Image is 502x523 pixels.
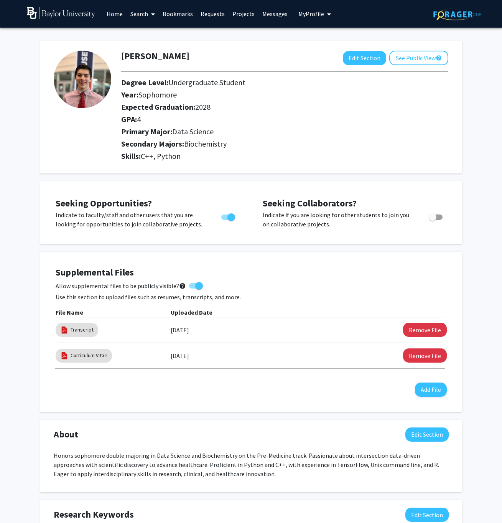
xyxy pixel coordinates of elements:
p: Use this section to upload files such as resumes, transcripts, and more. [56,292,447,302]
img: pdf_icon.png [60,351,69,360]
label: [DATE] [171,349,189,362]
b: File Name [56,309,83,316]
h2: Degree Level: [121,78,444,87]
a: Requests [197,0,229,27]
button: See Public View [389,51,448,65]
button: Remove Curriculum Vitae File [403,348,447,363]
a: Messages [258,0,291,27]
label: [DATE] [171,323,189,337]
span: About [54,427,78,441]
h4: Supplemental Files [56,267,447,278]
span: C++, Python [141,151,181,161]
div: Toggle [218,210,239,222]
span: Seeking Collaborators? [263,197,357,209]
img: pdf_icon.png [60,326,69,334]
img: ForagerOne Logo [433,8,481,20]
a: Home [103,0,127,27]
p: Honors sophomore double majoring in Data Science and Biochemistry on the Pre-Medicine track. Pass... [54,451,449,478]
h2: Year: [121,90,444,99]
h2: Expected Graduation: [121,102,444,112]
button: Add File [415,383,447,397]
span: Data Science [172,127,214,136]
div: Toggle [426,210,447,222]
img: Profile Picture [54,51,111,108]
span: Undergraduate Student [168,78,245,87]
button: Remove Transcript File [403,323,447,337]
a: Bookmarks [159,0,197,27]
span: Biochemistry [184,139,227,148]
h2: Skills: [121,152,448,161]
a: Transcript [71,326,94,334]
span: My Profile [298,10,324,18]
h2: GPA: [121,115,444,124]
span: Allow supplemental files to be publicly visible? [56,281,186,290]
a: Curriculum Vitae [71,351,107,360]
mat-icon: help [436,53,442,63]
a: Projects [229,0,258,27]
h2: Secondary Majors: [121,139,448,148]
span: Research Keywords [54,508,134,521]
b: Uploaded Date [171,309,212,316]
button: Edit Section [343,51,386,65]
span: 2028 [195,102,211,112]
img: Baylor University Logo [27,7,95,19]
h1: [PERSON_NAME] [121,51,189,62]
span: Seeking Opportunities? [56,197,152,209]
h2: Primary Major: [121,127,448,136]
mat-icon: help [179,281,186,290]
button: Edit About [405,427,449,442]
iframe: Chat [6,488,33,517]
a: Search [127,0,159,27]
button: Edit Research Keywords [405,508,449,522]
p: Indicate if you are looking for other students to join you on collaborative projects. [263,210,414,229]
span: 4 [137,114,141,124]
p: Indicate to faculty/staff and other users that you are looking for opportunities to join collabor... [56,210,207,229]
span: Sophomore [138,90,177,99]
